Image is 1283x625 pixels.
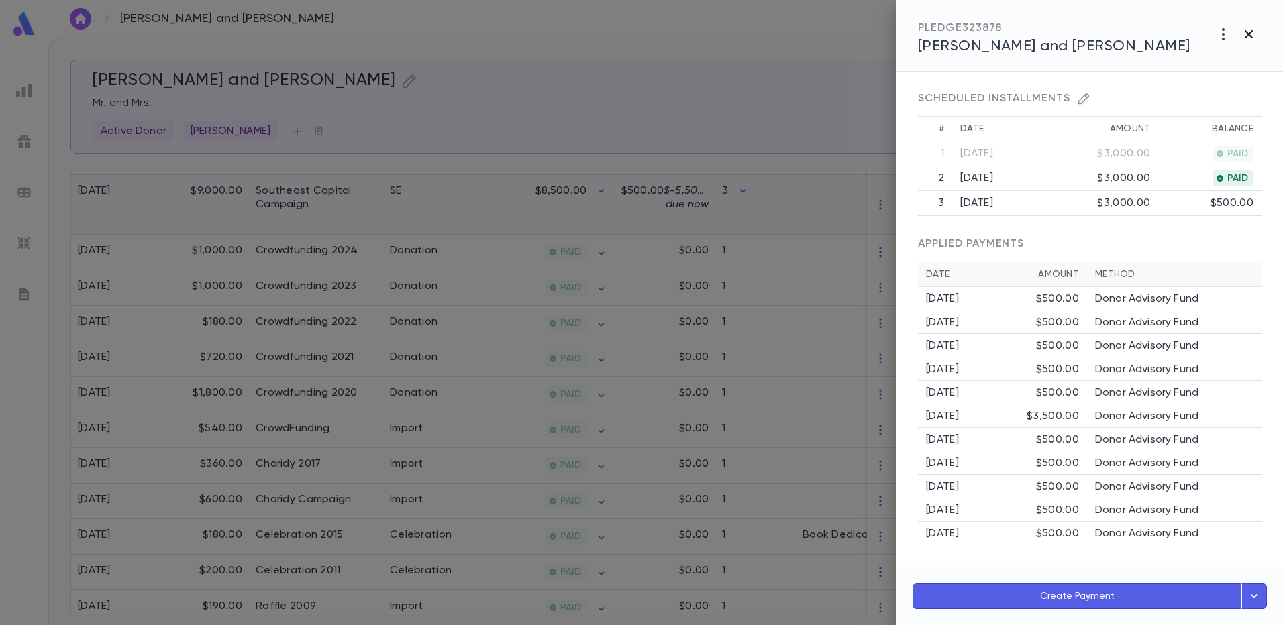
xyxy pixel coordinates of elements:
[1036,292,1079,306] div: $500.00
[1095,457,1198,470] p: Donor Advisory Fund
[926,504,1036,517] div: [DATE]
[926,363,1036,376] div: [DATE]
[918,166,952,191] th: 2
[913,583,1242,609] button: Create Payment
[1036,363,1079,376] div: $500.00
[1158,117,1262,141] th: Balance
[1095,480,1198,494] p: Donor Advisory Fund
[926,527,1036,541] div: [DATE]
[918,92,1262,105] div: SCHEDULED INSTALLMENTS
[926,433,1036,447] div: [DATE]
[926,410,1027,423] div: [DATE]
[918,39,1190,54] span: [PERSON_NAME] and [PERSON_NAME]
[1095,292,1198,306] p: Donor Advisory Fund
[1158,191,1262,216] td: $500.00
[926,386,1036,400] div: [DATE]
[1056,191,1159,216] td: $3,000.00
[1036,480,1079,494] div: $500.00
[926,269,1038,280] div: Date
[926,339,1036,353] div: [DATE]
[1036,316,1079,329] div: $500.00
[1095,363,1198,376] p: Donor Advisory Fund
[926,316,1036,329] div: [DATE]
[1222,173,1253,184] span: PAID
[1056,141,1159,166] td: $3,000.00
[1036,527,1079,541] div: $500.00
[1095,410,1198,423] p: Donor Advisory Fund
[1056,166,1159,191] td: $3,000.00
[1038,269,1079,280] div: Amount
[1036,433,1079,447] div: $500.00
[1095,527,1198,541] p: Donor Advisory Fund
[952,166,1056,191] td: [DATE]
[1095,504,1198,517] p: Donor Advisory Fund
[1036,457,1079,470] div: $500.00
[1056,117,1159,141] th: Amount
[1222,148,1253,159] span: PAID
[918,239,1024,249] span: APPLIED PAYMENTS
[1036,339,1079,353] div: $500.00
[926,457,1036,470] div: [DATE]
[1036,504,1079,517] div: $500.00
[1095,433,1198,447] p: Donor Advisory Fund
[918,191,952,216] th: 3
[952,117,1056,141] th: Date
[952,191,1056,216] td: [DATE]
[1095,339,1198,353] p: Donor Advisory Fund
[952,141,1056,166] td: [DATE]
[926,292,1036,306] div: [DATE]
[1087,262,1262,287] th: Method
[918,141,952,166] th: 1
[1036,386,1079,400] div: $500.00
[918,117,952,141] th: #
[1027,410,1079,423] div: $3,500.00
[1095,316,1198,329] p: Donor Advisory Fund
[918,21,1190,35] div: PLEDGE 323878
[1095,386,1198,400] p: Donor Advisory Fund
[926,480,1036,494] div: [DATE]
